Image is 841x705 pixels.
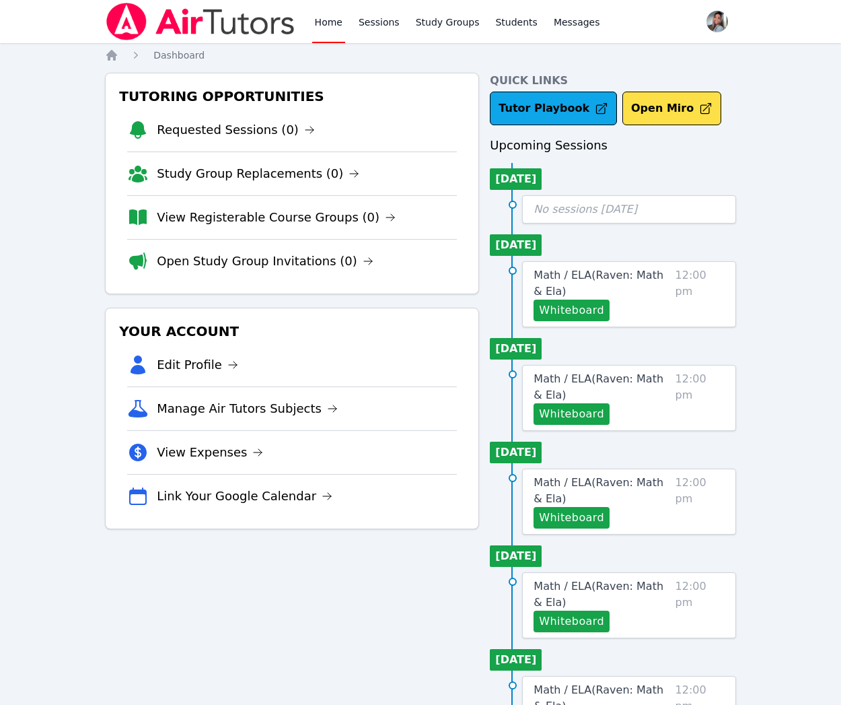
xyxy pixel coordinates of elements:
[116,84,468,108] h3: Tutoring Opportunities
[534,578,669,611] a: Math / ELA(Raven: Math & Ela)
[675,267,725,321] span: 12:00 pm
[157,399,338,418] a: Manage Air Tutors Subjects
[490,136,735,155] h3: Upcoming Sessions
[490,168,542,190] li: [DATE]
[157,356,238,374] a: Edit Profile
[490,73,735,89] h4: Quick Links
[675,475,725,529] span: 12:00 pm
[554,15,600,29] span: Messages
[675,371,725,425] span: 12:00 pm
[157,121,315,139] a: Requested Sessions (0)
[105,3,295,40] img: Air Tutors
[534,580,663,609] span: Math / ELA ( Raven: Math & Ela )
[534,475,669,507] a: Math / ELA(Raven: Math & Ela)
[534,403,610,425] button: Whiteboard
[490,649,542,671] li: [DATE]
[157,443,263,462] a: View Expenses
[534,371,669,403] a: Math / ELA(Raven: Math & Ela)
[490,442,542,463] li: [DATE]
[534,611,610,632] button: Whiteboard
[534,476,663,505] span: Math / ELA ( Raven: Math & Ela )
[534,269,663,298] span: Math / ELA ( Raven: Math & Ela )
[157,252,373,271] a: Open Study Group Invitations (0)
[157,164,359,183] a: Study Group Replacements (0)
[490,338,542,360] li: [DATE]
[490,92,617,125] a: Tutor Playbook
[153,50,205,61] span: Dashboard
[675,578,725,632] span: 12:00 pm
[534,267,669,300] a: Math / ELA(Raven: Math & Ela)
[157,487,332,506] a: Link Your Google Calendar
[534,300,610,321] button: Whiteboard
[622,92,721,125] button: Open Miro
[534,372,663,401] span: Math / ELA ( Raven: Math & Ela )
[116,319,468,343] h3: Your Account
[490,234,542,256] li: [DATE]
[105,48,736,62] nav: Breadcrumb
[534,507,610,529] button: Whiteboard
[490,545,542,567] li: [DATE]
[157,208,396,227] a: View Registerable Course Groups (0)
[534,203,637,215] span: No sessions [DATE]
[153,48,205,62] a: Dashboard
